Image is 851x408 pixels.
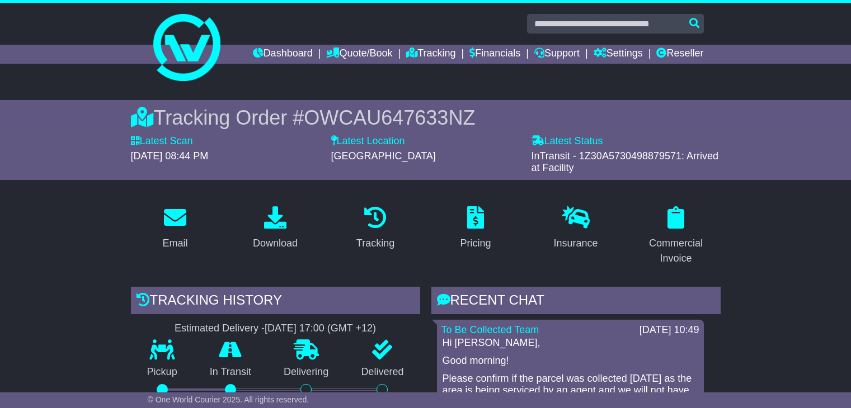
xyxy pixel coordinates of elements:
p: Hi [PERSON_NAME], [443,337,698,349]
div: Estimated Delivery - [131,322,420,335]
p: Pickup [131,366,194,378]
label: Latest Location [331,135,405,148]
div: Pricing [460,236,491,251]
div: Tracking [356,236,394,251]
label: Latest Scan [131,135,193,148]
span: [DATE] 08:44 PM [131,150,209,162]
span: © One World Courier 2025. All rights reserved. [148,395,309,404]
div: Download [253,236,298,251]
p: Delivering [267,366,345,378]
span: InTransit - 1Z30A5730498879571: Arrived at Facility [532,150,719,174]
a: Quote/Book [326,45,392,64]
span: [GEOGRAPHIC_DATA] [331,150,436,162]
a: Insurance [546,202,605,255]
a: Pricing [453,202,498,255]
div: Email [162,236,187,251]
a: Reseller [656,45,703,64]
p: Good morning! [443,355,698,367]
label: Latest Status [532,135,603,148]
a: Tracking [406,45,455,64]
div: RECENT CHAT [431,287,721,317]
a: Support [534,45,580,64]
a: Tracking [349,202,402,255]
div: Tracking history [131,287,420,317]
div: [DATE] 17:00 (GMT +12) [265,322,376,335]
div: Tracking Order # [131,106,721,130]
div: Insurance [553,236,598,251]
a: Commercial Invoice [632,202,721,270]
p: Delivered [345,366,420,378]
a: Download [246,202,305,255]
a: Settings [594,45,643,64]
p: In Transit [194,366,267,378]
a: To Be Collected Team [441,324,539,335]
span: OWCAU647633NZ [304,106,475,129]
div: Commercial Invoice [639,236,713,266]
a: Dashboard [253,45,313,64]
a: Email [155,202,195,255]
div: [DATE] 10:49 [640,324,699,336]
a: Financials [469,45,520,64]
